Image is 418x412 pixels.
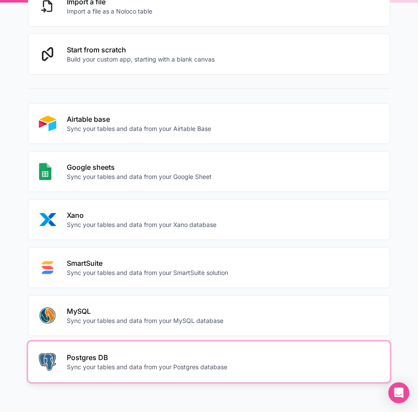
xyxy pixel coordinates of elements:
img: GOOGLE_SHEETS [39,163,51,180]
button: AIRTABLEAirtable baseSync your tables and data from your Airtable Base [28,103,390,144]
p: Sync your tables and data from your Google Sheet [67,172,212,181]
p: Postgres DB [67,352,227,363]
p: Airtable base [67,114,211,124]
button: MYSQLMySQLSync your tables and data from your MySQL database [28,295,390,336]
p: Import a file as a Noloco table [67,7,152,16]
img: POSTGRES [39,353,56,371]
button: POSTGRESPostgres DBSync your tables and data from your Postgres database [28,341,390,382]
button: XANOXanoSync your tables and data from your Xano database [28,199,390,240]
img: XANO [39,211,56,228]
img: MYSQL [39,307,56,324]
button: SMART_SUITESmartSuiteSync your tables and data from your SmartSuite solution [28,247,390,288]
p: Sync your tables and data from your SmartSuite solution [67,268,228,277]
p: Google sheets [67,162,212,172]
p: Sync your tables and data from your Postgres database [67,363,227,371]
p: Build your custom app, starting with a blank canvas [67,55,215,64]
p: MySQL [67,306,223,316]
img: SMART_SUITE [39,259,56,276]
p: SmartSuite [67,258,228,268]
p: Sync your tables and data from your Airtable Base [67,124,211,133]
p: Xano [67,210,216,220]
p: Sync your tables and data from your Xano database [67,220,216,229]
div: Open Intercom Messenger [388,382,409,403]
img: AIRTABLE [39,115,56,132]
p: Sync your tables and data from your MySQL database [67,316,223,325]
button: GOOGLE_SHEETSGoogle sheetsSync your tables and data from your Google Sheet [28,151,390,192]
p: Start from scratch [67,45,215,55]
button: Start from scratchBuild your custom app, starting with a blank canvas [28,34,390,75]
